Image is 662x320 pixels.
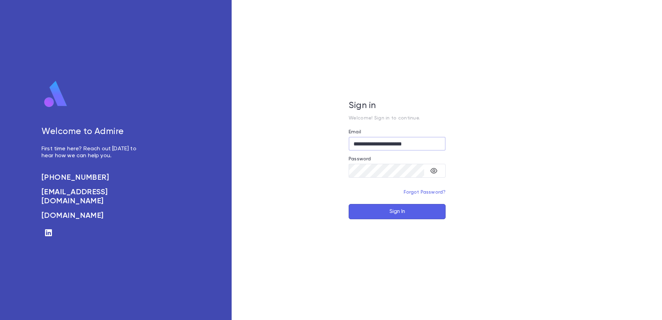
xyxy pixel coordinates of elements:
[42,80,70,108] img: logo
[42,188,144,206] a: [EMAIL_ADDRESS][DOMAIN_NAME]
[42,127,144,137] h5: Welcome to Admire
[404,190,446,195] a: Forgot Password?
[349,204,446,219] button: Sign In
[349,115,446,121] p: Welcome! Sign in to continue.
[427,164,441,178] button: toggle password visibility
[349,129,361,135] label: Email
[349,101,446,111] h5: Sign in
[349,156,371,162] label: Password
[42,173,144,182] a: [PHONE_NUMBER]
[42,211,144,220] a: [DOMAIN_NAME]
[42,145,144,159] p: First time here? Reach out [DATE] to hear how we can help you.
